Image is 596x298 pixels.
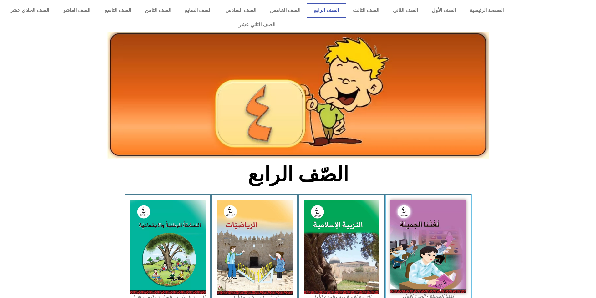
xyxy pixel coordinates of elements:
a: الصف الثاني [386,3,425,18]
a: الصفحة الرئيسية [463,3,511,18]
a: الصف الثاني عشر [3,18,511,32]
h2: الصّف الرابع [195,162,401,187]
a: الصف الأول [425,3,463,18]
a: الصف الرابع [307,3,346,18]
a: الصف الحادي عشر [3,3,56,18]
a: الصف الثالث [346,3,386,18]
a: الصف الخامس [263,3,307,18]
a: الصف العاشر [56,3,97,18]
a: الصف الثامن [138,3,178,18]
a: الصف السابع [178,3,218,18]
a: الصف السادس [218,3,263,18]
a: الصف التاسع [97,3,138,18]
